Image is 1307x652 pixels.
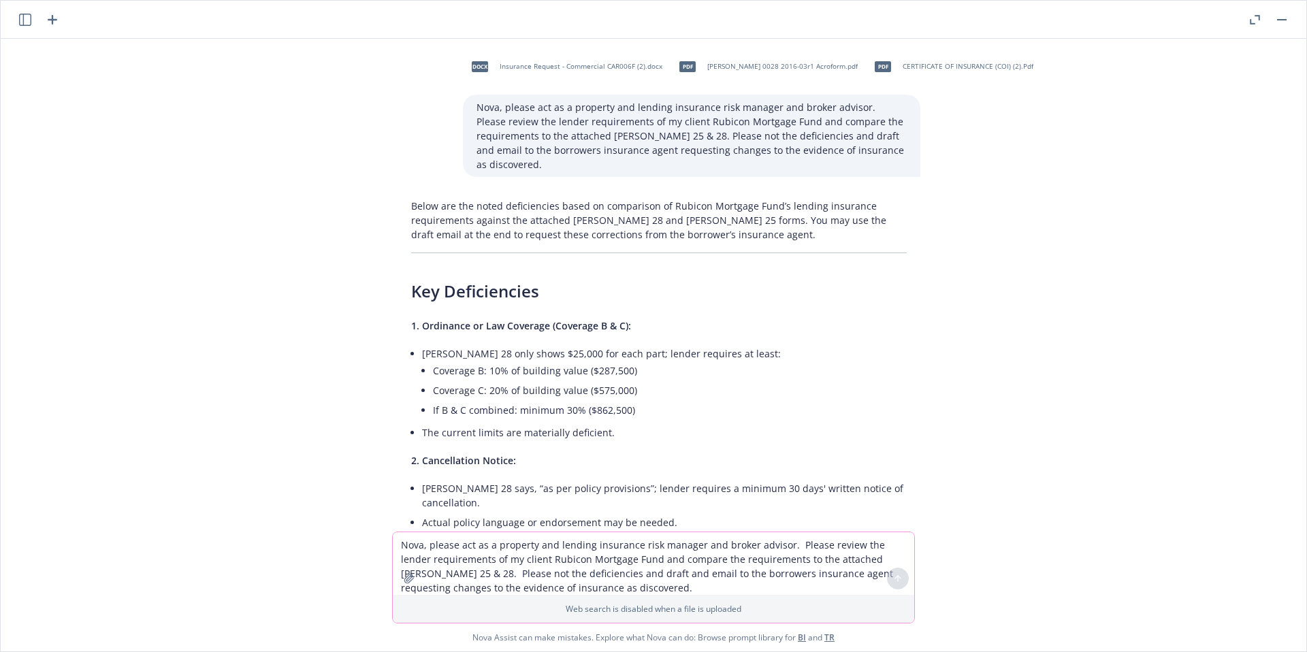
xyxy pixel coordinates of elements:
span: 1. Ordinance or Law Coverage (Coverage B & C): [411,319,631,332]
div: PdfCERTIFICATE OF INSURANCE (COI) (2).Pdf [866,50,1036,84]
p: Nova, please act as a property and lending insurance risk manager and broker advisor. Please revi... [477,100,907,172]
li: The current limits are materially deficient. [422,423,907,442]
li: [PERSON_NAME] 28 only shows $25,000 for each part; lender requires at least: [422,344,907,423]
p: Below are the noted deficiencies based on comparison of Rubicon Mortgage Fund’s lending insurance... [411,199,907,242]
a: BI [798,632,806,643]
a: TR [824,632,835,643]
h2: Key Deficiencies [411,280,907,302]
div: pdf[PERSON_NAME] 0028 2016-03r1 Acroform.pdf [671,50,860,84]
span: [PERSON_NAME] 0028 2016-03r1 Acroform.pdf [707,62,858,71]
span: 2. Cancellation Notice: [411,454,516,467]
li: [PERSON_NAME] 28 says, “as per policy provisions”; lender requires a minimum 30 days' written not... [422,478,907,512]
div: docxInsurance Request - Commercial CAR006F (2).docx [463,50,665,84]
span: CERTIFICATE OF INSURANCE (COI) (2).Pdf [903,62,1033,71]
span: Nova Assist can make mistakes. Explore what Nova can do: Browse prompt library for and [472,623,835,651]
li: If B & C combined: minimum 30% ($862,500) [433,400,907,420]
p: Web search is disabled when a file is uploaded [401,603,906,615]
span: docx [472,61,488,71]
li: Actual policy language or endorsement may be needed. [422,512,907,532]
li: Coverage C: 20% of building value ($575,000) [433,380,907,400]
span: pdf [679,61,696,71]
li: Coverage B: 10% of building value ($287,500) [433,361,907,380]
span: Pdf [875,61,891,71]
span: Insurance Request - Commercial CAR006F (2).docx [500,62,662,71]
